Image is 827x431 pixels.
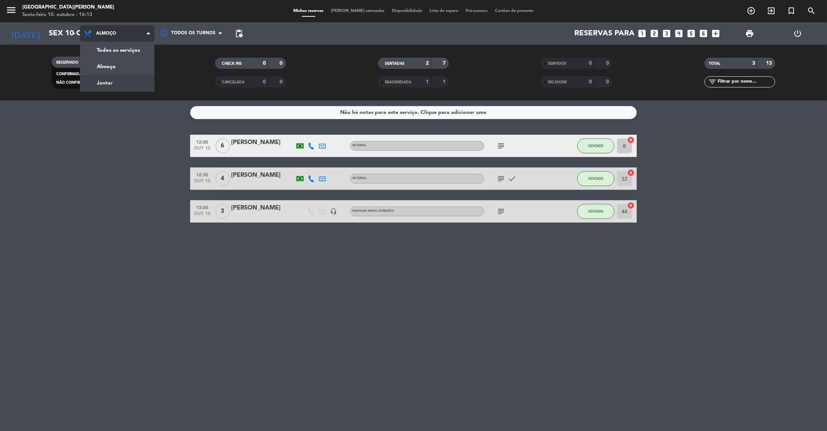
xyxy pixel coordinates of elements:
[801,4,821,17] span: PESQUISA
[426,9,462,13] span: Lista de espera
[508,174,517,183] i: check
[6,4,17,18] button: menu
[426,79,429,84] strong: 1
[711,29,721,38] i: add_box
[6,4,17,16] i: menu
[389,9,426,13] span: Disponibilidade
[231,170,294,180] div: [PERSON_NAME]
[767,6,776,15] i: exit_to_app
[222,80,245,84] span: CANCELADA
[588,144,604,148] span: SENTADO
[22,11,114,19] div: Sexta-feira 10. outubro - 16:13
[193,211,211,220] span: out 10
[577,204,614,219] button: SENTADO
[687,29,696,38] i: looks_5
[234,29,243,38] span: pending_actions
[774,22,821,45] div: LOG OUT
[589,79,592,84] strong: 0
[761,4,781,17] span: WALK IN
[193,146,211,154] span: out 10
[492,9,537,13] span: Cartões de presente
[443,79,447,84] strong: 1
[341,108,487,117] div: Não há notas para este serviço. Clique para adicionar uma
[588,176,604,181] span: SENTADO
[56,81,88,84] span: NÃO CONFIRMAR
[589,61,592,66] strong: 0
[22,4,114,11] div: [GEOGRAPHIC_DATA][PERSON_NAME]
[328,9,389,13] span: [PERSON_NAME] semeadas
[330,208,337,215] i: headset_mic
[787,6,796,15] i: turned_in_not
[215,138,230,153] span: 6
[548,80,567,84] span: NO-SHOW
[638,29,647,38] i: looks_one
[290,9,328,13] span: Minhas reservas
[575,29,635,38] span: Reservas para
[627,202,635,209] i: cancel
[215,204,230,219] span: 3
[496,174,505,183] i: subject
[699,29,709,38] i: looks_6
[193,179,211,187] span: out 10
[215,171,230,186] span: 4
[496,207,505,216] i: subject
[193,137,211,146] span: 12:00
[6,25,45,42] i: [DATE]
[222,62,242,66] span: CHECK INS
[385,80,411,84] span: REAGENDADA
[193,203,211,211] span: 13:00
[627,136,635,144] i: cancel
[606,79,610,84] strong: 0
[56,72,82,76] span: CONFIRMADA
[80,75,154,91] a: Jantar
[280,61,284,66] strong: 0
[280,79,284,84] strong: 0
[385,62,405,66] span: SENTADAS
[745,29,754,38] span: print
[674,29,684,38] i: looks_4
[426,61,429,66] strong: 2
[96,31,116,36] span: Almoço
[263,79,266,84] strong: 0
[781,4,801,17] span: Reserva especial
[80,58,154,75] a: Almoço
[352,210,394,213] span: Nenhum menu atribuído
[708,77,717,86] i: filter_list
[56,61,78,64] span: RESERVADO
[650,29,660,38] i: looks_two
[193,170,211,179] span: 12:30
[577,171,614,186] button: SENTADO
[793,29,802,38] i: power_settings_new
[662,29,672,38] i: looks_3
[496,141,505,150] i: subject
[717,78,775,86] input: Filtrar por nome...
[80,42,154,58] a: Todos os serviços
[443,61,447,66] strong: 7
[766,61,773,66] strong: 13
[741,4,761,17] span: RESERVAR MESA
[352,177,366,180] span: Interna
[752,61,755,66] strong: 3
[231,203,294,213] div: [PERSON_NAME]
[69,29,78,38] i: arrow_drop_down
[627,169,635,176] i: cancel
[747,6,756,15] i: add_circle_outline
[577,138,614,153] button: SENTADO
[263,61,266,66] strong: 0
[588,209,604,213] span: SENTADO
[231,138,294,147] div: [PERSON_NAME]
[462,9,492,13] span: Pré-acessos
[352,144,366,147] span: Interna
[807,6,816,15] i: search
[548,62,566,66] span: SERVIDOS
[709,62,721,66] span: TOTAL
[606,61,610,66] strong: 0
